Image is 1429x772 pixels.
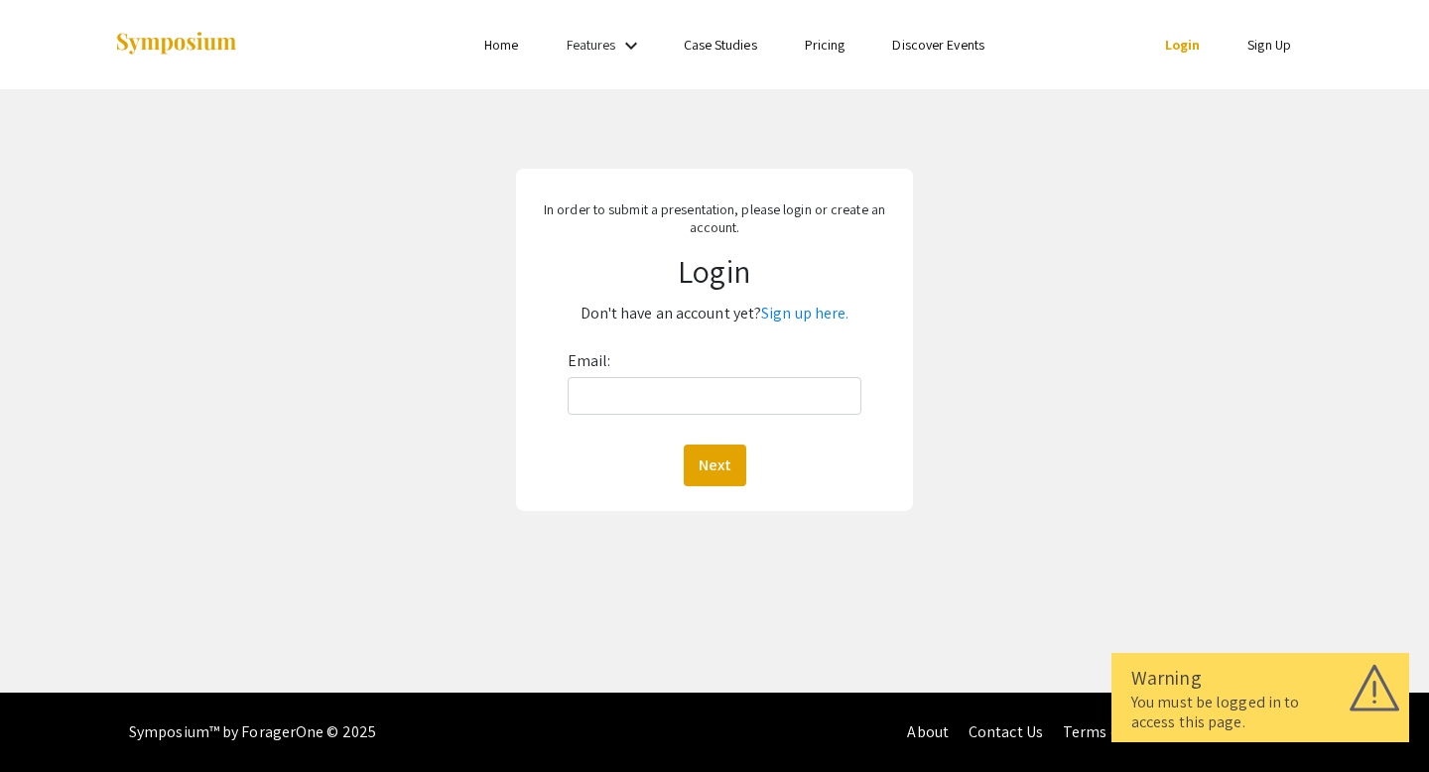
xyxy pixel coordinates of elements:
p: Don't have an account yet? [530,298,898,329]
a: Terms of Service [1063,721,1176,742]
mat-icon: Expand Features list [619,34,643,58]
a: Home [484,36,518,54]
div: Warning [1131,663,1389,693]
p: In order to submit a presentation, please login or create an account. [530,200,898,236]
label: Email: [568,345,611,377]
a: Sign Up [1247,36,1291,54]
img: Symposium by ForagerOne [114,31,238,58]
a: Features [567,36,616,54]
div: Symposium™ by ForagerOne © 2025 [129,693,376,772]
a: About [907,721,949,742]
h1: Login [530,252,898,290]
a: Login [1165,36,1201,54]
a: Pricing [805,36,845,54]
div: You must be logged in to access this page. [1131,693,1389,732]
a: Discover Events [892,36,984,54]
a: Case Studies [684,36,757,54]
a: Contact Us [969,721,1043,742]
a: Sign up here. [761,303,848,323]
button: Next [684,445,746,486]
